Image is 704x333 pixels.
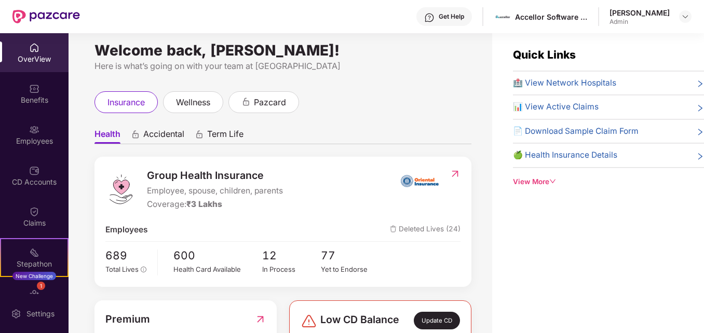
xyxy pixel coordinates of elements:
div: Accellor Software Pvt Ltd. [515,12,588,22]
span: 689 [105,247,150,264]
div: Welcome back, [PERSON_NAME]! [94,46,471,54]
div: [PERSON_NAME] [610,8,670,18]
div: animation [195,130,204,139]
span: Employee, spouse, children, parents [147,185,283,197]
img: RedirectIcon [255,311,266,327]
img: insurerIcon [400,168,439,193]
img: deleteIcon [390,226,397,232]
span: insurance [107,96,145,109]
div: Settings [23,309,58,319]
div: Yet to Endorse [321,264,380,274]
img: svg+xml;base64,PHN2ZyBpZD0iQmVuZWZpdHMiIHhtbG5zPSJodHRwOi8vd3d3LnczLm9yZy8yMDAwL3N2ZyIgd2lkdGg9Ij... [29,84,39,94]
img: svg+xml;base64,PHN2ZyBpZD0iRW1wbG95ZWVzIiB4bWxucz0iaHR0cDovL3d3dy53My5vcmcvMjAwMC9zdmciIHdpZHRoPS... [29,124,39,135]
span: down [549,178,557,185]
div: Here is what’s going on with your team at [GEOGRAPHIC_DATA] [94,60,471,73]
div: New Challenge [12,272,56,280]
img: svg+xml;base64,PHN2ZyBpZD0iRHJvcGRvd24tMzJ4MzIiIHhtbG5zPSJodHRwOi8vd3d3LnczLm9yZy8yMDAwL3N2ZyIgd2... [681,12,689,21]
img: svg+xml;base64,PHN2ZyBpZD0iSG9tZSIgeG1sbnM9Imh0dHA6Ly93d3cudzMub3JnLzIwMDAvc3ZnIiB3aWR0aD0iMjAiIG... [29,43,39,53]
span: 📊 View Active Claims [513,101,599,113]
img: svg+xml;base64,PHN2ZyBpZD0iQ2xhaW0iIHhtbG5zPSJodHRwOi8vd3d3LnczLm9yZy8yMDAwL3N2ZyIgd2lkdGg9IjIwIi... [29,206,39,217]
span: wellness [176,96,210,109]
span: Total Lives [105,265,139,273]
span: info-circle [141,267,147,273]
span: Group Health Insurance [147,168,283,184]
img: images%20(1).jfif [495,9,510,24]
span: Health [94,129,120,144]
span: Accidental [143,129,184,144]
div: 1 [37,282,45,290]
span: ₹3 Lakhs [186,199,222,209]
img: svg+xml;base64,PHN2ZyB4bWxucz0iaHR0cDovL3d3dy53My5vcmcvMjAwMC9zdmciIHdpZHRoPSIyMSIgaGVpZ2h0PSIyMC... [29,247,39,258]
span: 600 [173,247,262,264]
img: svg+xml;base64,PHN2ZyBpZD0iRGFuZ2VyLTMyeDMyIiB4bWxucz0iaHR0cDovL3d3dy53My5vcmcvMjAwMC9zdmciIHdpZH... [301,313,317,329]
div: Health Card Available [173,264,262,274]
div: animation [241,97,251,106]
div: Admin [610,18,670,26]
span: Term Life [207,129,243,144]
img: svg+xml;base64,PHN2ZyBpZD0iQ0RfQWNjb3VudHMiIGRhdGEtbmFtZT0iQ0QgQWNjb3VudHMiIHhtbG5zPSJodHRwOi8vd3... [29,165,39,176]
img: svg+xml;base64,PHN2ZyBpZD0iRW5kb3JzZW1lbnRzIiB4bWxucz0iaHR0cDovL3d3dy53My5vcmcvMjAwMC9zdmciIHdpZH... [29,288,39,299]
img: svg+xml;base64,PHN2ZyBpZD0iU2V0dGluZy0yMHgyMCIgeG1sbnM9Imh0dHA6Ly93d3cudzMub3JnLzIwMDAvc3ZnIiB3aW... [11,309,21,319]
img: logo [105,174,137,205]
img: svg+xml;base64,PHN2ZyBpZD0iSGVscC0zMngzMiIgeG1sbnM9Imh0dHA6Ly93d3cudzMub3JnLzIwMDAvc3ZnIiB3aWR0aD... [424,12,435,23]
img: RedirectIcon [450,169,461,179]
span: 📄 Download Sample Claim Form [513,125,639,137]
span: Premium [105,311,150,327]
div: Update CD [414,312,460,329]
span: 🍏 Health Insurance Details [513,149,617,161]
span: 77 [321,247,380,264]
span: pazcard [254,96,286,109]
span: 12 [262,247,321,264]
span: Employees [105,224,148,236]
div: View More [513,176,704,187]
span: 🏥 View Network Hospitals [513,77,616,89]
div: Coverage: [147,198,283,211]
div: Stepathon [1,259,67,269]
span: Low CD Balance [320,312,399,329]
span: Deleted Lives (24) [390,224,461,236]
span: Quick Links [513,48,576,61]
div: Get Help [439,12,464,21]
div: In Process [262,264,321,274]
img: New Pazcare Logo [12,10,80,23]
div: animation [131,130,140,139]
